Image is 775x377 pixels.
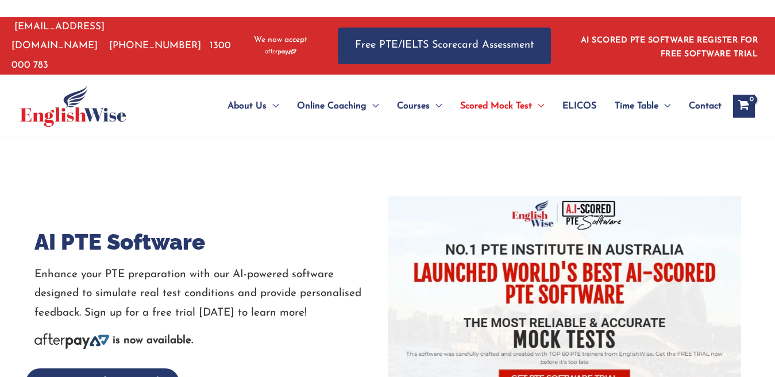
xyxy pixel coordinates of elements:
a: CoursesMenu Toggle [388,86,451,126]
img: Afterpay-Logo [265,49,296,55]
span: Menu Toggle [267,86,279,126]
a: 1300 000 783 [11,41,231,69]
span: Menu Toggle [430,86,442,126]
img: cropped-ew-logo [20,85,126,127]
a: Contact [680,86,722,126]
h1: AI PTE Software [34,228,388,256]
span: Menu Toggle [367,86,379,126]
span: ELICOS [562,86,596,126]
span: Menu Toggle [658,86,670,126]
nav: Site Navigation: Main Menu [200,86,722,126]
aside: Header Widget 1 [574,27,764,64]
span: Online Coaching [297,86,367,126]
a: About UsMenu Toggle [218,86,288,126]
a: Free PTE/IELTS Scorecard Assessment [338,28,551,64]
a: AI SCORED PTE SOFTWARE REGISTER FOR FREE SOFTWARE TRIAL [581,36,758,59]
span: About Us [228,86,267,126]
b: is now available. [113,335,193,346]
a: [EMAIL_ADDRESS][DOMAIN_NAME] [11,22,105,50]
a: Scored Mock TestMenu Toggle [451,86,553,126]
img: Afterpay-Logo [34,333,109,349]
a: [PHONE_NUMBER] [109,41,201,50]
a: View Shopping Cart, empty [733,95,755,118]
span: Courses [397,86,430,126]
span: Menu Toggle [532,86,544,126]
span: We now accept [254,34,307,46]
span: Contact [689,86,722,126]
span: Scored Mock Test [460,86,532,126]
p: Enhance your PTE preparation with our AI-powered software designed to simulate real test conditio... [34,265,388,322]
a: Time TableMenu Toggle [606,86,680,126]
span: Time Table [615,86,658,126]
a: ELICOS [553,86,606,126]
a: Online CoachingMenu Toggle [288,86,388,126]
